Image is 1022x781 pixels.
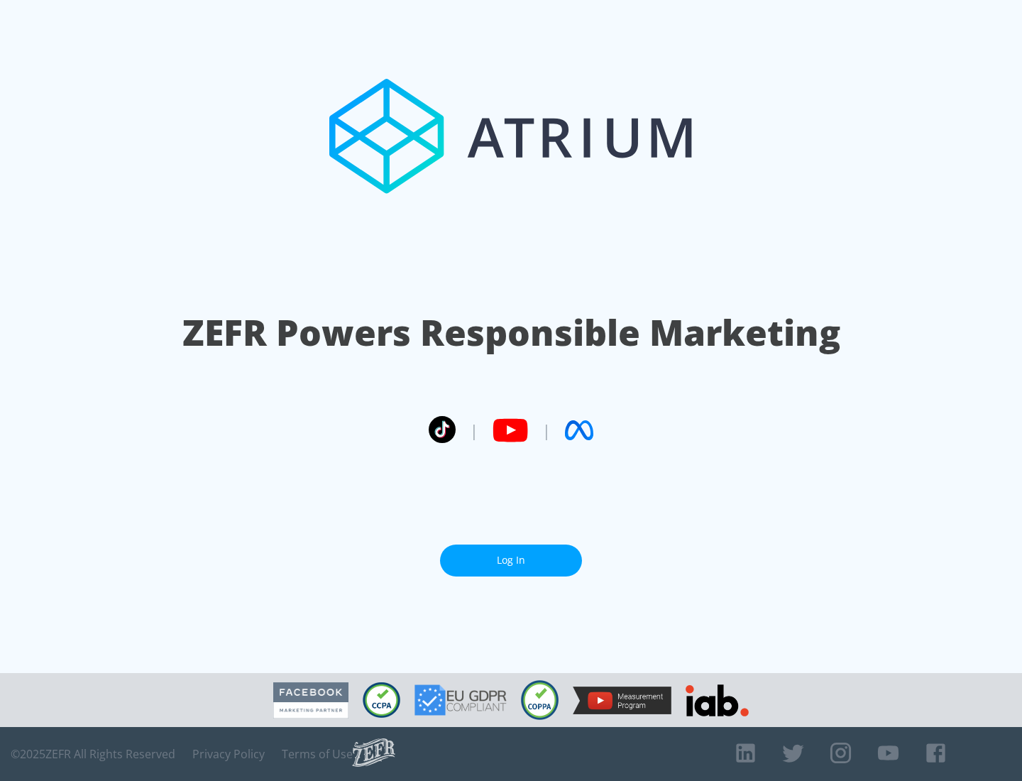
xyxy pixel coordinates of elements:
span: © 2025 ZEFR All Rights Reserved [11,747,175,761]
img: COPPA Compliant [521,680,559,720]
span: | [470,420,478,441]
a: Privacy Policy [192,747,265,761]
a: Log In [440,545,582,577]
a: Terms of Use [282,747,353,761]
h1: ZEFR Powers Responsible Marketing [182,308,840,357]
img: GDPR Compliant [414,684,507,716]
img: CCPA Compliant [363,682,400,718]
img: IAB [686,684,749,716]
img: YouTube Measurement Program [573,687,671,714]
span: | [542,420,551,441]
img: Facebook Marketing Partner [273,682,348,719]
